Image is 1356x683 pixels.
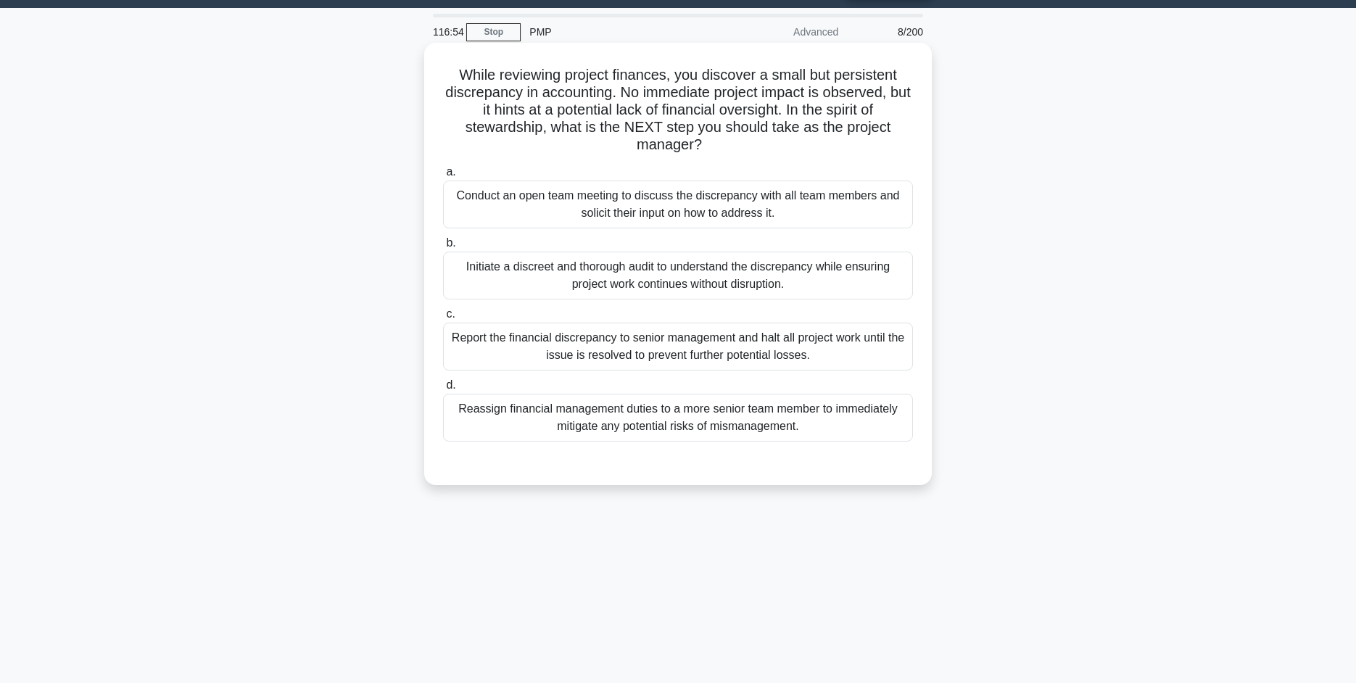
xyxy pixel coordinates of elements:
div: Conduct an open team meeting to discuss the discrepancy with all team members and solicit their i... [443,181,913,228]
div: Report the financial discrepancy to senior management and halt all project work until the issue i... [443,323,913,371]
div: Advanced [720,17,847,46]
span: c. [446,307,455,320]
h5: While reviewing project finances, you discover a small but persistent discrepancy in accounting. ... [442,66,914,154]
span: a. [446,165,455,178]
span: b. [446,236,455,249]
span: d. [446,378,455,391]
div: PMP [521,17,720,46]
div: 8/200 [847,17,932,46]
a: Stop [466,23,521,41]
div: Initiate a discreet and thorough audit to understand the discrepancy while ensuring project work ... [443,252,913,299]
div: Reassign financial management duties to a more senior team member to immediately mitigate any pot... [443,394,913,442]
div: 116:54 [424,17,466,46]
